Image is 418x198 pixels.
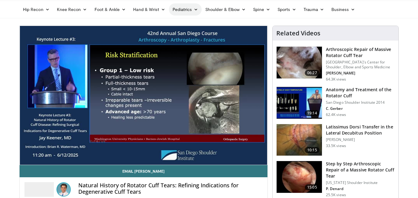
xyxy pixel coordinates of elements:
p: 62.4K views [326,112,346,117]
a: Shoulder & Elbow [202,3,249,16]
span: 15:05 [305,184,319,190]
a: Pediatrics [169,3,202,16]
a: Hand & Wrist [129,3,169,16]
h4: Related Videos [276,30,320,37]
p: [US_STATE] Shoulder Institute [326,180,395,185]
a: Email [PERSON_NAME] [20,165,267,177]
h3: Latissimus Dorsi Transfer in the Lateral Decubitus Position [326,124,395,136]
h4: Natural History of Rotator Cuff Tears: Refining Indications for Degenerative Cuff Tears [78,182,263,195]
img: 58008271-3059-4eea-87a5-8726eb53a503.150x105_q85_crop-smart_upscale.jpg [277,87,322,119]
a: 06:27 Arthroscopic Repair of Massive Rotator Cuff Tear [GEOGRAPHIC_DATA]'s Center for Shoulder, E... [276,46,395,82]
a: 15:05 Step by Step Arthroscopic Repair of a Massive Rotator Cuff Tear [US_STATE] Shoulder Institu... [276,161,395,197]
p: 33.5K views [326,143,346,148]
img: 281021_0002_1.png.150x105_q85_crop-smart_upscale.jpg [277,47,322,78]
p: San Diego Shoulder Institute 2014 [326,100,395,105]
a: Hip Recon [19,3,53,16]
p: [GEOGRAPHIC_DATA]'s Center for Shoulder, Elbow and Sports Medicine [326,60,395,70]
h3: Step by Step Arthroscopic Repair of a Massive Rotator Cuff Tear [326,161,395,179]
a: Spine [249,3,274,16]
span: 19:14 [305,110,319,116]
img: San Diego Shoulder Institute 2025 [24,182,54,197]
a: Business [328,3,359,16]
span: 10:15 [305,147,319,153]
a: Foot & Ankle [91,3,130,16]
h3: Anatomy and Treatment of the Rotator Cuff [326,87,395,99]
video-js: Video Player [20,26,267,165]
p: C. Gerber [326,106,395,111]
img: 38501_0000_3.png.150x105_q85_crop-smart_upscale.jpg [277,124,322,156]
h3: Arthroscopic Repair of Massive Rotator Cuff Tear [326,46,395,59]
p: [PERSON_NAME] [326,71,395,76]
p: P. Denard [326,186,395,191]
img: Avatar [56,182,71,197]
p: 25.5K views [326,193,346,197]
a: 19:14 Anatomy and Treatment of the Rotator Cuff San Diego Shoulder Institute 2014 C. Gerber 62.4K... [276,87,395,119]
span: 06:27 [305,70,319,76]
p: [PERSON_NAME] [326,137,395,142]
a: 10:15 Latissimus Dorsi Transfer in the Lateral Decubitus Position [PERSON_NAME] 33.5K views [276,124,395,156]
a: Trauma [300,3,328,16]
a: Knee Recon [53,3,91,16]
img: 7cd5bdb9-3b5e-40f2-a8f4-702d57719c06.150x105_q85_crop-smart_upscale.jpg [277,161,322,193]
a: Sports [274,3,300,16]
p: 64.3K views [326,77,346,82]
